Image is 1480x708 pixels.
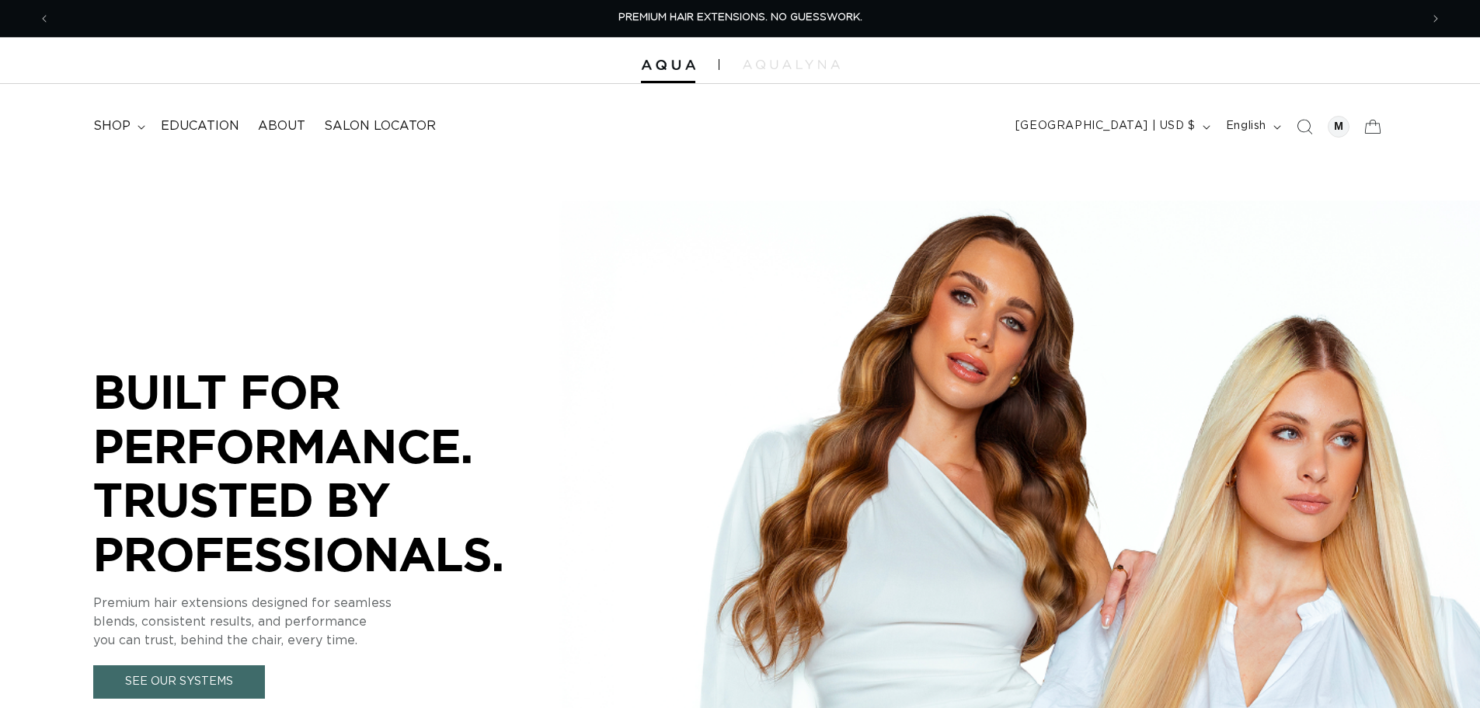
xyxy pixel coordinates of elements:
span: Education [161,118,239,134]
a: Salon Locator [315,109,445,144]
summary: shop [84,109,151,144]
span: PREMIUM HAIR EXTENSIONS. NO GUESSWORK. [618,12,862,23]
a: About [249,109,315,144]
span: English [1226,118,1266,134]
a: Education [151,109,249,144]
a: See Our Systems [93,665,265,699]
button: Previous announcement [27,4,61,33]
img: aqualyna.com [743,60,840,69]
span: shop [93,118,131,134]
p: BUILT FOR PERFORMANCE. TRUSTED BY PROFESSIONALS. [93,364,559,581]
img: Aqua Hair Extensions [641,60,695,71]
button: [GEOGRAPHIC_DATA] | USD $ [1006,112,1217,141]
span: Salon Locator [324,118,436,134]
button: English [1217,112,1287,141]
button: Next announcement [1419,4,1453,33]
span: About [258,118,305,134]
p: Premium hair extensions designed for seamless blends, consistent results, and performance you can... [93,594,559,650]
span: [GEOGRAPHIC_DATA] | USD $ [1015,118,1196,134]
summary: Search [1287,110,1322,144]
